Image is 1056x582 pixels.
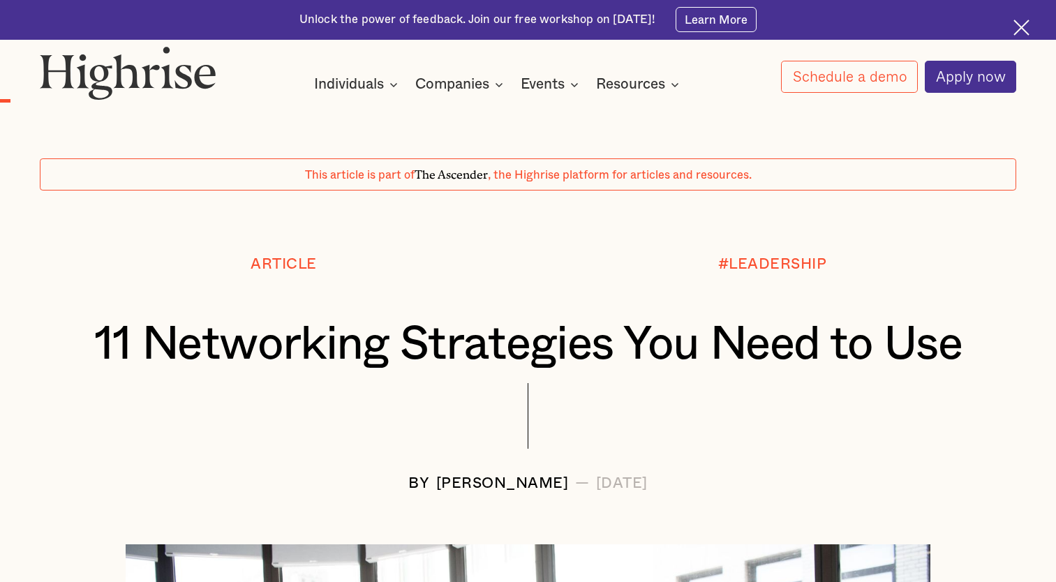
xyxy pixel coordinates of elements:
img: Cross icon [1013,20,1029,36]
div: Companies [415,76,507,93]
div: — [575,475,590,491]
div: BY [408,475,429,491]
div: #LEADERSHIP [718,256,827,272]
div: Events [521,76,583,93]
div: Article [251,256,317,272]
a: Schedule a demo [781,61,918,93]
span: The Ascender [415,165,488,179]
div: [DATE] [596,475,648,491]
img: Highrise logo [40,46,216,99]
a: Learn More [676,7,757,32]
div: [PERSON_NAME] [436,475,569,491]
div: Unlock the power of feedback. Join our free workshop on [DATE]! [299,12,655,28]
div: Resources [596,76,683,93]
div: Resources [596,76,665,93]
div: Events [521,76,565,93]
a: Apply now [925,61,1017,93]
h1: 11 Networking Strategies You Need to Use [80,319,976,371]
span: , the Highrise platform for articles and resources. [488,170,752,181]
div: Individuals [314,76,384,93]
div: Companies [415,76,489,93]
div: Individuals [314,76,402,93]
span: This article is part of [305,170,415,181]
